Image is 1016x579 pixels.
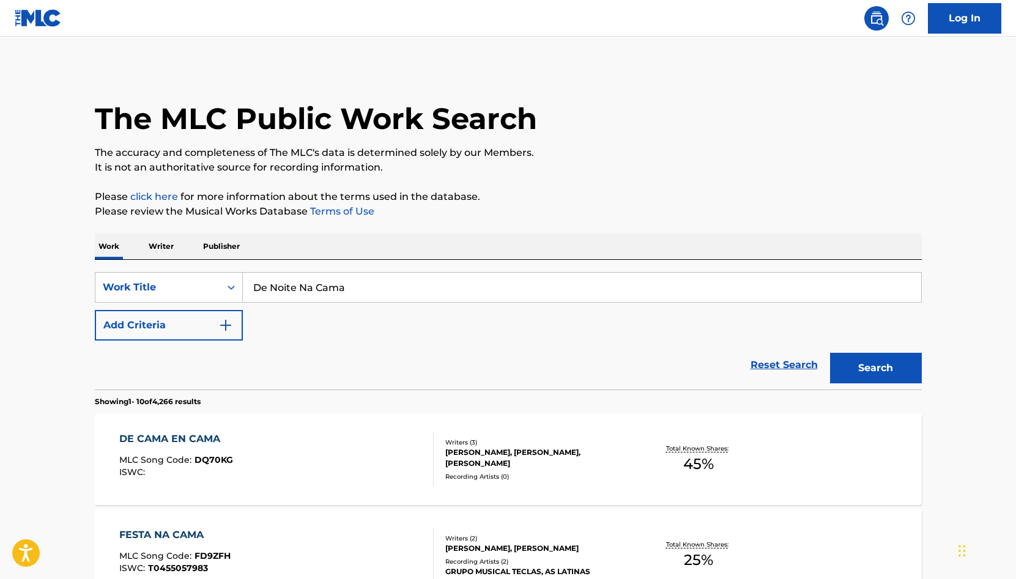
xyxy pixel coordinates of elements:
[683,453,714,475] span: 45 %
[864,6,889,31] a: Public Search
[119,550,195,561] span: MLC Song Code :
[445,566,630,577] div: GRUPO MUSICAL TECLAS, AS LATINAS
[445,447,630,469] div: [PERSON_NAME], [PERSON_NAME], [PERSON_NAME]
[103,280,213,295] div: Work Title
[95,396,201,407] p: Showing 1 - 10 of 4,266 results
[95,146,922,160] p: The accuracy and completeness of The MLC's data is determined solely by our Members.
[119,467,148,478] span: ISWC :
[119,562,148,573] span: ISWC :
[95,310,243,341] button: Add Criteria
[896,6,921,31] div: Help
[445,472,630,481] div: Recording Artists ( 0 )
[95,413,922,505] a: DE CAMA EN CAMAMLC Song Code:DQ70KGISWC:Writers (3)[PERSON_NAME], [PERSON_NAME], [PERSON_NAME]Rec...
[666,444,732,453] p: Total Known Shares:
[195,454,233,465] span: DQ70KG
[744,352,824,378] a: Reset Search
[445,534,630,543] div: Writers ( 2 )
[830,353,922,383] button: Search
[145,234,177,259] p: Writer
[95,204,922,219] p: Please review the Musical Works Database
[95,100,537,137] h1: The MLC Public Work Search
[684,549,713,571] span: 25 %
[959,533,966,569] div: Drag
[119,528,231,542] div: FESTA NA CAMA
[15,9,62,27] img: MLC Logo
[901,11,916,26] img: help
[95,160,922,175] p: It is not an authoritative source for recording information.
[199,234,243,259] p: Publisher
[130,191,178,202] a: click here
[928,3,1001,34] a: Log In
[445,438,630,447] div: Writers ( 3 )
[95,234,123,259] p: Work
[308,205,374,217] a: Terms of Use
[955,520,1016,579] iframe: Chat Widget
[445,557,630,566] div: Recording Artists ( 2 )
[119,454,195,465] span: MLC Song Code :
[95,272,922,389] form: Search Form
[148,562,208,573] span: T0455057983
[119,432,233,446] div: DE CAMA EN CAMA
[445,543,630,554] div: [PERSON_NAME], [PERSON_NAME]
[666,540,732,549] p: Total Known Shares:
[95,190,922,204] p: Please for more information about the terms used in the database.
[218,318,233,333] img: 9d2ae6d4665cec9f34b9.svg
[869,11,884,26] img: search
[195,550,231,561] span: FD9ZFH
